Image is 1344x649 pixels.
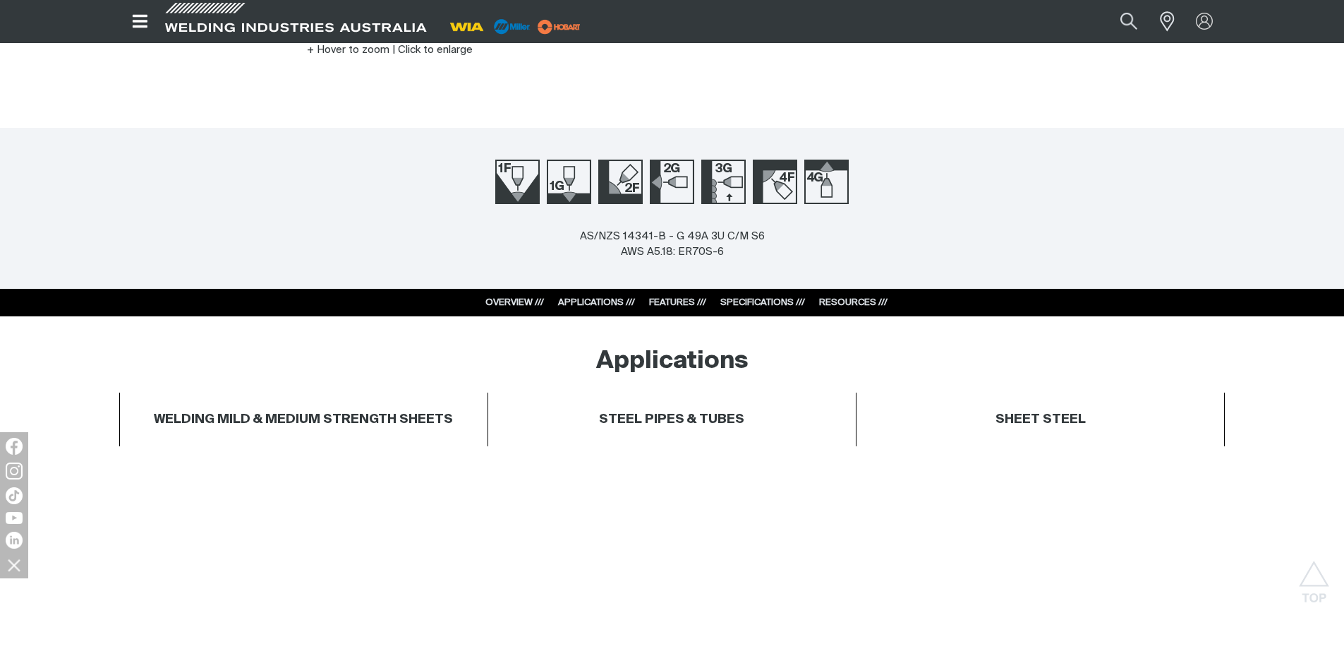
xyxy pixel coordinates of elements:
h4: SHEET STEEL [864,412,1218,428]
img: Welding Position 1G [547,160,591,204]
input: Product name or item number... [1086,6,1152,37]
button: Scroll to top [1298,561,1330,593]
img: Welding Position 4G [804,160,849,204]
h4: STEEL PIPES & TUBES [599,412,744,428]
a: APPLICATIONS /// [558,298,635,307]
a: RESOURCES /// [819,298,888,307]
img: TikTok [6,487,23,504]
img: miller [533,16,585,37]
button: Hover to zoom | Click to enlarge [298,42,481,59]
div: AS/NZS 14341-B - G 49A 3U C/M S6 AWS A5.18: ER70S-6 [580,229,765,261]
h4: WELDING MILD & MEDIUM STRENGTH SHEETS [154,412,453,428]
img: hide socials [2,553,26,577]
img: Welding Position 4F [753,160,797,204]
h2: Applications [596,346,749,377]
a: SPECIFICATIONS /// [720,298,805,307]
img: Facebook [6,438,23,455]
img: Welding Position 3G Up [701,160,746,204]
a: OVERVIEW /// [485,298,544,307]
button: Search products [1105,6,1153,37]
img: Welding Position 2G [650,160,694,204]
img: LinkedIn [6,532,23,549]
img: Welding Position 1F [495,160,540,204]
a: FEATURES /// [649,298,706,307]
img: Welding Position 2F [598,160,643,204]
img: YouTube [6,512,23,524]
img: Instagram [6,463,23,480]
a: miller [533,21,585,32]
